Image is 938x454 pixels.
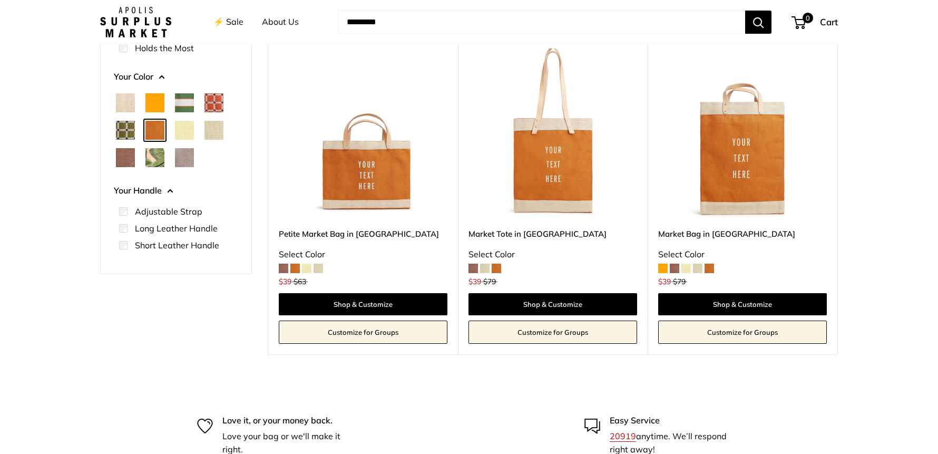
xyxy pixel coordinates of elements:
button: Chenille Window Brick [204,93,223,112]
label: Short Leather Handle [135,239,219,252]
a: Petite Market Bag in CognacPetite Market Bag in Cognac [279,49,447,217]
img: Petite Market Bag in Cognac [279,49,447,217]
button: Mint Sorbet [204,121,223,140]
img: Apolis: Surplus Market [100,7,171,37]
a: About Us [262,14,299,30]
span: $63 [294,277,306,286]
label: Adjustable Strap [135,205,202,218]
div: Select Color [658,247,827,263]
img: Market Tote in Cognac [468,49,637,217]
button: Orange [145,93,164,112]
a: Petite Market Bag in [GEOGRAPHIC_DATA] [279,228,447,240]
p: Easy Service [610,414,741,428]
button: Search [745,11,771,34]
span: $39 [279,277,291,286]
button: Mustang [116,148,135,167]
button: Daisy [175,121,194,140]
span: $79 [673,277,686,286]
a: Market Tote in [GEOGRAPHIC_DATA] [468,228,637,240]
a: ⚡️ Sale [213,14,243,30]
button: Taupe [175,148,194,167]
a: 0 Cart [793,14,838,31]
a: Market Bag in [GEOGRAPHIC_DATA] [658,228,827,240]
button: Court Green [175,93,194,112]
span: 0 [803,13,813,23]
button: Natural [116,93,135,112]
span: $39 [468,277,481,286]
span: $79 [483,277,496,286]
a: Shop & Customize [279,293,447,315]
a: Market Tote in CognacMarket Tote in Cognac [468,49,637,217]
label: Holds the Most [135,42,194,54]
a: Market Bag in CognacMarket Bag in Cognac [658,49,827,217]
a: Shop & Customize [658,293,827,315]
a: 20919 [610,431,636,441]
button: Chenille Window Sage [116,121,135,140]
img: Market Bag in Cognac [658,49,827,217]
button: Cognac [145,121,164,140]
label: Long Leather Handle [135,222,218,235]
div: Select Color [279,247,447,263]
button: Your Color [114,69,238,85]
button: Palm Leaf [145,148,164,167]
a: Shop & Customize [468,293,637,315]
button: Your Handle [114,183,238,199]
span: $39 [658,277,671,286]
span: Cart [820,16,838,27]
a: Customize for Groups [658,321,827,344]
a: Customize for Groups [279,321,447,344]
div: Select Color [468,247,637,263]
a: Customize for Groups [468,321,637,344]
input: Search... [338,11,745,34]
p: Love it, or your money back. [222,414,354,428]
